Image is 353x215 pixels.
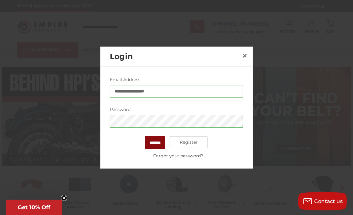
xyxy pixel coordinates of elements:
div: Get 10% OffClose teaser [6,200,62,215]
h2: Login [110,51,240,62]
button: Contact us [298,192,347,210]
a: Close [240,51,250,61]
a: Forgot your password? [113,152,243,159]
button: Close teaser [61,195,67,201]
a: Register [170,136,208,148]
label: Password: [110,106,243,113]
span: Get 10% Off [18,204,51,211]
span: × [242,50,247,62]
label: Email Address: [110,76,243,83]
span: Contact us [315,199,343,204]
